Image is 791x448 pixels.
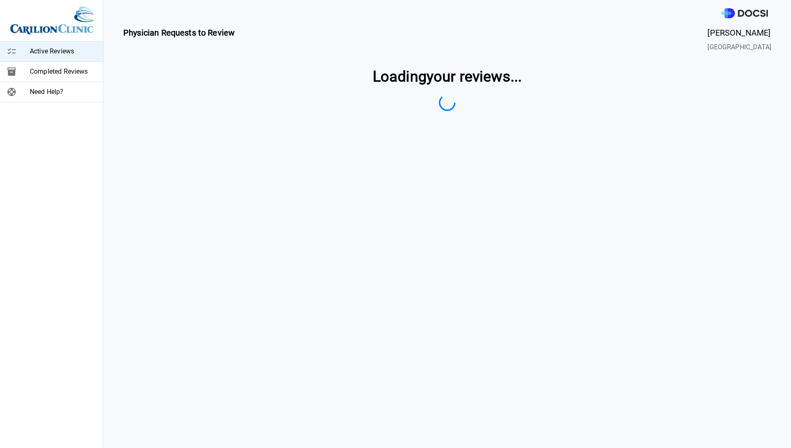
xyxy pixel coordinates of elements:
[123,26,235,52] span: Physician Requests to Review
[30,87,96,97] span: Need Help?
[707,26,771,39] span: [PERSON_NAME]
[721,8,768,19] img: DOCSI Logo
[30,46,96,56] span: Active Reviews
[30,67,96,77] span: Completed Reviews
[707,42,771,52] span: [GEOGRAPHIC_DATA]
[373,65,522,88] span: Loading your reviews ...
[10,7,93,34] img: Site Logo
